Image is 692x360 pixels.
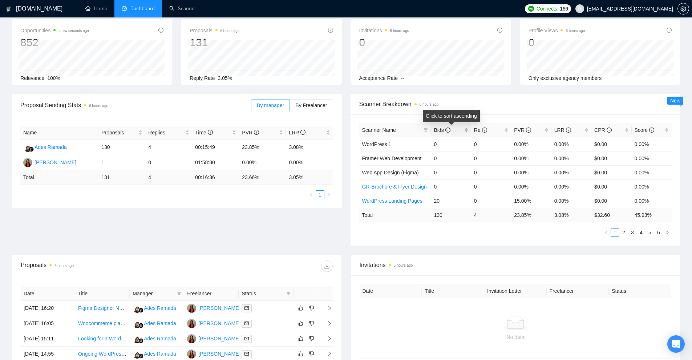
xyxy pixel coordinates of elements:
[327,193,331,197] span: right
[471,137,511,151] td: 0
[362,141,392,147] span: WordPress 1
[359,36,409,49] div: 0
[628,228,636,236] a: 3
[321,306,332,311] span: right
[244,306,249,310] span: mail
[300,130,305,135] span: info-circle
[101,129,137,137] span: Proposals
[98,140,145,155] td: 130
[324,190,333,199] li: Next Page
[362,198,422,204] a: WordPress Landing Pages
[360,260,672,270] span: Invitations
[208,130,213,135] span: info-circle
[551,165,591,179] td: 0.00%
[85,5,107,12] a: homeHome
[296,334,305,343] button: like
[244,352,249,356] span: mail
[239,140,286,155] td: 23.85%
[133,320,176,326] a: ARAdes Ramada
[75,331,130,347] td: Looking for a WordPress/ WooCommerce developer needed
[362,184,427,190] a: GR-Brochure & Flyer Design
[423,110,480,122] div: Click to sort ascending
[145,170,192,185] td: 4
[75,316,130,331] td: Woocommerce place apple pay button at bottom of checkout, and force to fill required checkout fields
[20,126,98,140] th: Name
[198,335,240,343] div: [PERSON_NAME]
[177,291,181,296] span: filter
[187,335,240,341] a: KA[PERSON_NAME]
[632,179,672,194] td: 0.00%
[307,334,316,343] button: dislike
[98,155,145,170] td: 1
[133,349,142,359] img: AR
[78,351,232,357] a: Ongoing WordPress Website Support & Development (Agency Only)
[663,228,672,237] li: Next Page
[611,228,619,237] li: 1
[21,301,75,316] td: [DATE] 16:20
[138,338,143,343] img: gigradar-bm.png
[324,190,333,199] button: right
[316,190,324,199] li: 1
[198,304,240,312] div: [PERSON_NAME]
[677,6,689,12] a: setting
[566,128,571,133] span: info-circle
[394,263,413,267] time: 6 hours ago
[295,102,327,108] span: By Freelancer
[242,290,283,298] span: Status
[637,228,645,236] a: 4
[254,130,259,135] span: info-circle
[220,29,240,33] time: 6 hours ago
[422,284,484,298] th: Title
[187,349,196,359] img: KA
[23,159,76,165] a: KA[PERSON_NAME]
[298,320,303,326] span: like
[321,351,332,356] span: right
[551,151,591,165] td: 0.00%
[670,98,680,104] span: New
[511,194,551,208] td: 15.00%
[362,170,419,175] span: Web App Design (Figma)
[566,29,585,33] time: 6 hours ago
[187,304,196,313] img: KA
[678,6,689,12] span: setting
[98,170,145,185] td: 131
[286,291,291,296] span: filter
[591,179,631,194] td: $0.00
[133,335,176,341] a: ARAdes Ramada
[471,165,511,179] td: 0
[78,305,235,311] a: Figma Designer Needed to Redesign Windows App into macOS Style
[35,143,67,151] div: Ades Ramada
[528,6,534,12] img: upwork-logo.png
[20,36,89,49] div: 852
[604,230,608,235] span: left
[190,36,239,49] div: 131
[195,130,213,135] span: Time
[20,26,89,35] span: Opportunities
[187,319,196,328] img: KA
[390,29,409,33] time: 6 hours ago
[192,140,239,155] td: 00:15:49
[138,323,143,328] img: gigradar-bm.png
[75,301,130,316] td: Figma Designer Needed to Redesign Windows App into macOS Style
[23,144,67,150] a: ARAdes Ramada
[309,193,313,197] span: left
[602,228,611,237] button: left
[144,304,176,312] div: Ades Ramada
[286,155,333,170] td: 0.00%
[198,350,240,358] div: [PERSON_NAME]
[307,319,316,328] button: dislike
[187,351,240,356] a: KA[PERSON_NAME]
[285,288,292,299] span: filter
[21,316,75,331] td: [DATE] 16:05
[471,194,511,208] td: 0
[29,147,34,152] img: gigradar-bm.png
[471,208,511,222] td: 4
[529,36,585,49] div: 0
[298,305,303,311] span: like
[35,158,76,166] div: [PERSON_NAME]
[21,287,75,301] th: Date
[620,228,628,236] a: 2
[145,140,192,155] td: 4
[23,158,32,167] img: KA
[20,170,98,185] td: Total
